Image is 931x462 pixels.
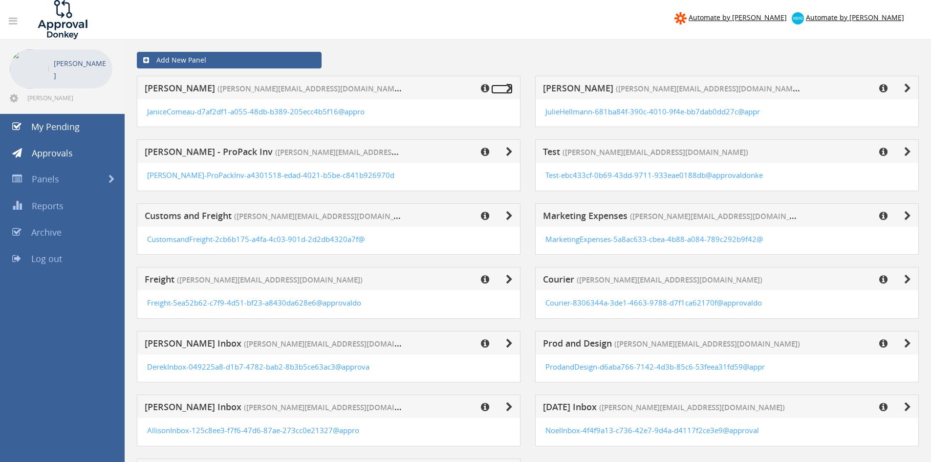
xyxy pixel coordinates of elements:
a: JulieHellmann-681ba84f-390c-4010-9f4e-bb7dab0dd27c@appr [545,107,760,116]
a: Add New Panel [137,52,322,68]
span: Automate by [PERSON_NAME] [806,13,904,22]
span: Approvals [32,147,73,159]
span: ([PERSON_NAME][EMAIL_ADDRESS][DOMAIN_NAME]) [577,275,762,285]
span: [PERSON_NAME] Inbox [145,401,241,413]
span: Reports [32,200,64,212]
span: [PERSON_NAME] Inbox [145,337,241,349]
span: ([PERSON_NAME][EMAIL_ADDRESS][DOMAIN_NAME]) [177,275,363,285]
span: ([PERSON_NAME][EMAIL_ADDRESS][DOMAIN_NAME]) [614,339,800,349]
span: ([PERSON_NAME][EMAIL_ADDRESS][DOMAIN_NAME]) [630,210,816,221]
span: ([PERSON_NAME][EMAIL_ADDRESS][DOMAIN_NAME]) [234,210,420,221]
span: ([PERSON_NAME][EMAIL_ADDRESS][DOMAIN_NAME]) [244,337,430,349]
span: Marketing Expenses [543,210,628,221]
img: xero-logo.png [792,12,804,24]
span: Customs and Freight [145,210,232,221]
span: My Pending [31,121,80,132]
span: ([PERSON_NAME][EMAIL_ADDRESS][DOMAIN_NAME]) [599,402,785,413]
a: Test-ebc433cf-0b69-43dd-9711-933eae0188db@approvaldonke [545,170,763,180]
a: MarketingExpenses-5a8ac633-cbea-4b88-a084-789c292b9f42@ [545,234,763,244]
span: [DATE] Inbox [543,401,597,413]
span: [PERSON_NAME][EMAIL_ADDRESS][DOMAIN_NAME] [27,94,110,102]
span: Test [543,146,560,157]
span: Log out [31,253,62,264]
span: Automate by [PERSON_NAME] [689,13,787,22]
a: ProdandDesign-d6aba766-7142-4d3b-85c6-53feea31fd59@appr [545,362,765,372]
a: [PERSON_NAME]-ProPackInv-a4301518-edad-4021-b5be-c841b926970d [147,170,394,180]
a: DerekInbox-049225a8-d1b7-4782-bab2-8b3b5ce63ac3@approva [147,362,369,372]
a: AllisonInbox-125c8ee3-f7f6-47d6-87ae-273cc0e21327@appro [147,425,359,435]
span: Prod and Design [543,337,612,349]
span: Panels [32,173,59,185]
span: [PERSON_NAME] - ProPack Inv [145,146,273,157]
a: JaniceComeau-d7af2df1-a055-48db-b389-205ecc4b5f16@appro [147,107,365,116]
span: [PERSON_NAME] [543,82,613,94]
span: Archive [31,226,62,238]
span: ([PERSON_NAME][EMAIL_ADDRESS][DOMAIN_NAME]) [563,147,748,157]
span: [PERSON_NAME] [145,82,215,94]
span: ([PERSON_NAME][EMAIL_ADDRESS][DOMAIN_NAME]) [275,146,461,157]
img: zapier-logomark.png [674,12,687,24]
span: ([PERSON_NAME][EMAIL_ADDRESS][DOMAIN_NAME]) [217,82,403,94]
a: NoelInbox-4f4f9a13-c736-42e7-9d4a-d4117f2ce3e9@approval [545,425,759,435]
span: Freight [145,273,174,285]
span: ([PERSON_NAME][EMAIL_ADDRESS][DOMAIN_NAME]) [616,82,801,94]
a: CustomsandFreight-2cb6b175-a4fa-4c03-901d-2d2db4320a7f@ [147,234,365,244]
span: ([PERSON_NAME][EMAIL_ADDRESS][DOMAIN_NAME]) [244,401,430,413]
span: Courier [543,273,574,285]
a: Freight-5ea52b62-c7f9-4d51-bf23-a8430da628e6@approvaldo [147,298,361,308]
a: Courier-8306344a-3de1-4663-9788-d7f1ca62170f@approvaldo [545,298,762,308]
p: [PERSON_NAME] [54,57,108,82]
